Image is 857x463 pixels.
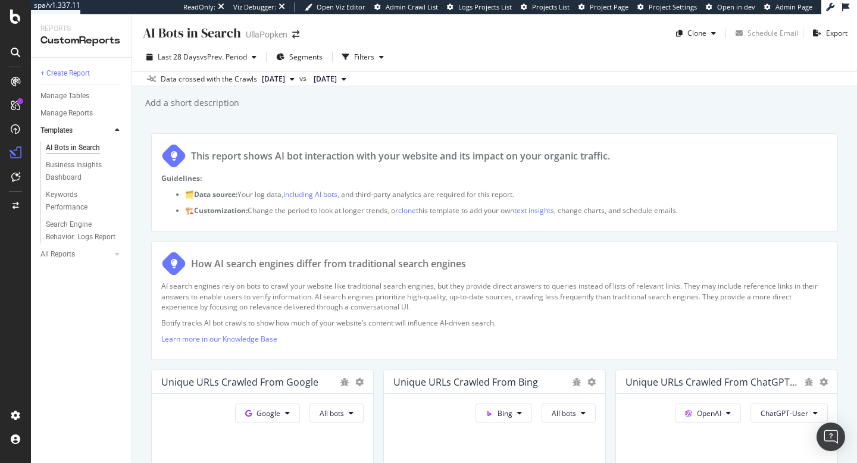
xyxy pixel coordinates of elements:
[717,2,755,11] span: Open in dev
[337,48,389,67] button: Filters
[40,248,75,261] div: All Reports
[271,48,327,67] button: Segments
[183,2,215,12] div: ReadOnly:
[40,24,122,34] div: Reports
[826,28,847,38] div: Export
[40,107,93,120] div: Manage Reports
[161,376,318,388] div: Unique URLs Crawled from Google
[40,67,90,80] div: + Create Report
[675,403,741,423] button: OpenAI
[289,52,323,62] span: Segments
[498,408,512,418] span: Bing
[521,2,570,12] a: Projects List
[161,318,828,328] p: Botify tracks AI bot crawls to show how much of your website’s content will influence AI-driven s...
[731,24,798,43] button: Schedule Email
[340,378,349,386] div: bug
[161,334,277,344] a: Learn more in our Knowledge Base
[158,52,200,62] span: Last 28 Days
[292,30,299,39] div: arrow-right-arrow-left
[40,90,89,102] div: Manage Tables
[46,189,112,214] div: Keywords Performance
[246,29,287,40] div: UllaPopken
[142,24,241,42] div: AI Bots in Search
[235,403,300,423] button: Google
[761,408,808,418] span: ChatGPT-User
[317,2,365,11] span: Open Viz Editor
[142,48,261,67] button: Last 28 DaysvsPrev. Period
[161,74,257,85] div: Data crossed with the Crawls
[514,205,554,215] a: text insights
[447,2,512,12] a: Logs Projects List
[191,257,466,271] div: How AI search engines differ from traditional search engines
[687,28,706,38] div: Clone
[775,2,812,11] span: Admin Page
[46,142,100,154] div: AI Bots in Search
[161,281,828,311] p: AI search engines rely on bots to crawl your website like traditional search engines, but they pr...
[257,408,280,418] span: Google
[194,189,237,199] strong: Data source:
[552,408,576,418] span: All bots
[458,2,512,11] span: Logs Projects List
[40,34,122,48] div: CustomReports
[40,248,111,261] a: All Reports
[262,74,285,85] span: 2025 Aug. 31st
[40,124,73,137] div: Templates
[144,97,239,109] div: Add a short description
[309,72,351,86] button: [DATE]
[808,24,847,43] button: Export
[46,159,123,184] a: Business Insights Dashboard
[697,408,721,418] span: OpenAI
[185,205,828,215] p: 🏗️ Change the period to look at longer trends, or this template to add your own , change charts, ...
[374,2,438,12] a: Admin Crawl List
[817,423,845,451] div: Open Intercom Messenger
[637,2,697,12] a: Project Settings
[40,124,111,137] a: Templates
[572,378,581,386] div: bug
[578,2,628,12] a: Project Page
[309,403,364,423] button: All bots
[590,2,628,11] span: Project Page
[649,2,697,11] span: Project Settings
[185,189,828,199] p: 🗂️ Your log data, , and third-party analytics are required for this report.
[299,73,309,84] span: vs
[320,408,344,418] span: All bots
[476,403,532,423] button: Bing
[200,52,247,62] span: vs Prev. Period
[764,2,812,12] a: Admin Page
[46,142,123,154] a: AI Bots in Search
[706,2,755,12] a: Open in dev
[804,378,814,386] div: bug
[386,2,438,11] span: Admin Crawl List
[46,218,123,243] a: Search Engine Behavior: Logs Report
[151,133,838,232] div: This report shows AI bot interaction with your website and its impact on your organic traffic.Gui...
[542,403,596,423] button: All bots
[46,189,123,214] a: Keywords Performance
[194,205,248,215] strong: Customization:
[750,403,828,423] button: ChatGPT-User
[625,376,798,388] div: Unique URLs Crawled from ChatGPT-User
[671,24,721,43] button: Clone
[40,90,123,102] a: Manage Tables
[354,52,374,62] div: Filters
[747,28,798,38] div: Schedule Email
[532,2,570,11] span: Projects List
[305,2,365,12] a: Open Viz Editor
[46,159,114,184] div: Business Insights Dashboard
[393,376,538,388] div: Unique URLs Crawled from Bing
[161,173,202,183] strong: Guidelines:
[257,72,299,86] button: [DATE]
[233,2,276,12] div: Viz Debugger:
[40,67,123,80] a: + Create Report
[191,149,610,163] div: This report shows AI bot interaction with your website and its impact on your organic traffic.
[398,205,416,215] a: clone
[314,74,337,85] span: 2025 Aug. 3rd
[46,218,116,243] div: Search Engine Behavior: Logs Report
[283,189,337,199] a: including AI bots
[151,241,838,360] div: How AI search engines differ from traditional search enginesAI search engines rely on bots to cra...
[40,107,123,120] a: Manage Reports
